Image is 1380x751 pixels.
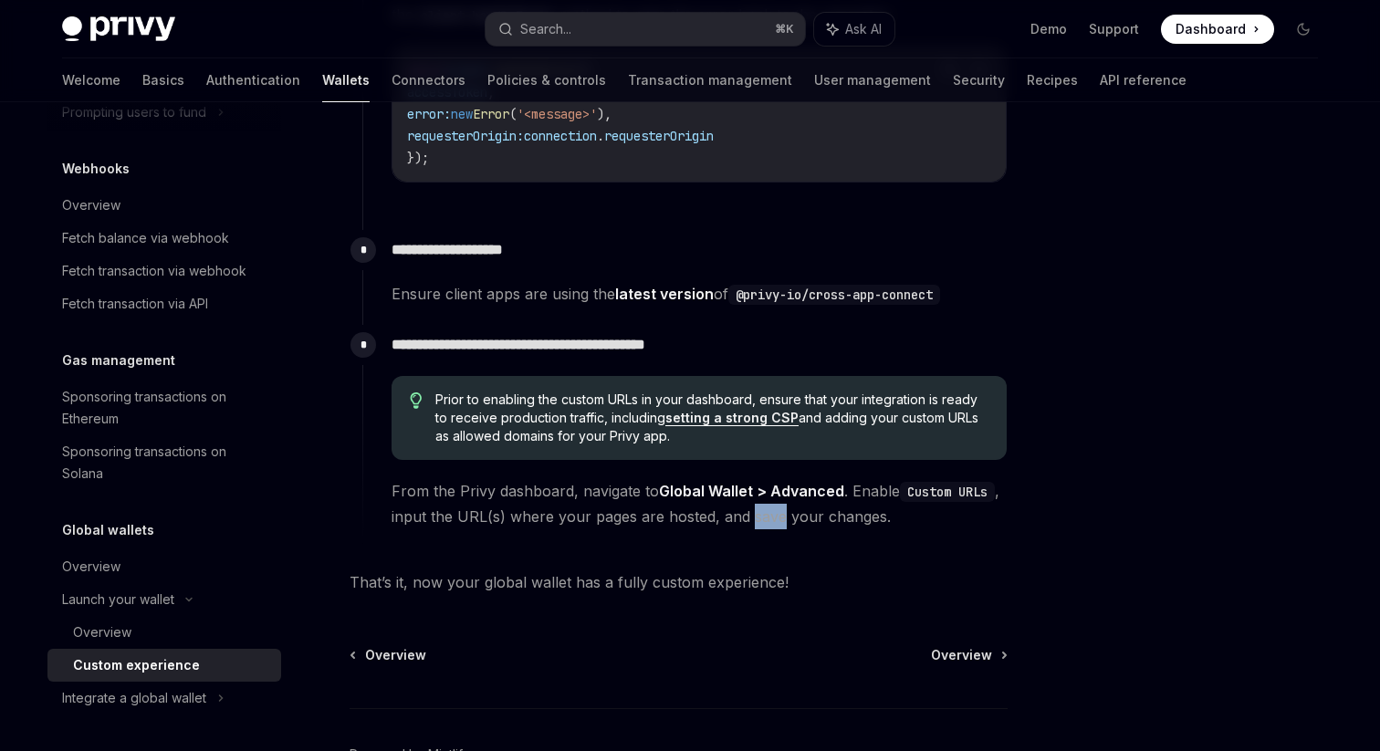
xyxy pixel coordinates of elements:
[775,22,794,37] span: ⌘ K
[351,646,426,664] a: Overview
[486,13,805,46] button: Search...⌘K
[509,106,517,122] span: (
[47,550,281,583] a: Overview
[62,589,174,610] div: Launch your wallet
[1100,58,1187,102] a: API reference
[597,106,612,122] span: ),
[665,410,799,426] a: setting a strong CSP
[47,381,281,435] a: Sponsoring transactions on Ethereum
[62,16,175,42] img: dark logo
[62,227,229,249] div: Fetch balance via webhook
[931,646,1006,664] a: Overview
[1089,20,1139,38] a: Support
[392,478,1007,529] span: From the Privy dashboard, navigate to . Enable , input the URL(s) where your pages are hosted, an...
[407,128,524,144] span: requesterOrigin:
[524,128,597,144] span: connection
[1176,20,1246,38] span: Dashboard
[628,58,792,102] a: Transaction management
[62,519,154,541] h5: Global wallets
[47,255,281,287] a: Fetch transaction via webhook
[62,158,130,180] h5: Webhooks
[845,20,882,38] span: Ask AI
[407,106,451,122] span: error:
[728,285,940,305] code: @privy-io/cross-app-connect
[1027,58,1078,102] a: Recipes
[659,482,844,501] a: Global Wallet > Advanced
[73,654,200,676] div: Custom experience
[206,58,300,102] a: Authentication
[953,58,1005,102] a: Security
[1030,20,1067,38] a: Demo
[410,392,423,409] svg: Tip
[322,58,370,102] a: Wallets
[62,556,120,578] div: Overview
[814,13,894,46] button: Ask AI
[517,106,597,122] span: '<message>'
[473,106,509,122] span: Error
[62,687,206,709] div: Integrate a global wallet
[62,293,208,315] div: Fetch transaction via API
[900,482,995,502] code: Custom URLs
[814,58,931,102] a: User management
[47,287,281,320] a: Fetch transaction via API
[407,150,429,166] span: });
[47,189,281,222] a: Overview
[62,260,246,282] div: Fetch transaction via webhook
[1289,15,1318,44] button: Toggle dark mode
[931,646,992,664] span: Overview
[615,285,714,304] a: latest version
[47,435,281,490] a: Sponsoring transactions on Solana
[350,569,1008,595] span: That’s it, now your global wallet has a fully custom experience!
[62,58,120,102] a: Welcome
[392,58,465,102] a: Connectors
[142,58,184,102] a: Basics
[47,222,281,255] a: Fetch balance via webhook
[659,482,844,500] strong: Global Wallet > Advanced
[604,128,714,144] span: requesterOrigin
[62,349,175,371] h5: Gas management
[597,128,604,144] span: .
[520,18,571,40] div: Search...
[487,58,606,102] a: Policies & controls
[62,441,270,485] div: Sponsoring transactions on Solana
[435,391,989,445] span: Prior to enabling the custom URLs in your dashboard, ensure that your integration is ready to rec...
[62,194,120,216] div: Overview
[62,386,270,430] div: Sponsoring transactions on Ethereum
[392,281,1007,307] span: Ensure client apps are using the of
[47,616,281,649] a: Overview
[47,649,281,682] a: Custom experience
[73,621,131,643] div: Overview
[451,106,473,122] span: new
[1161,15,1274,44] a: Dashboard
[365,646,426,664] span: Overview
